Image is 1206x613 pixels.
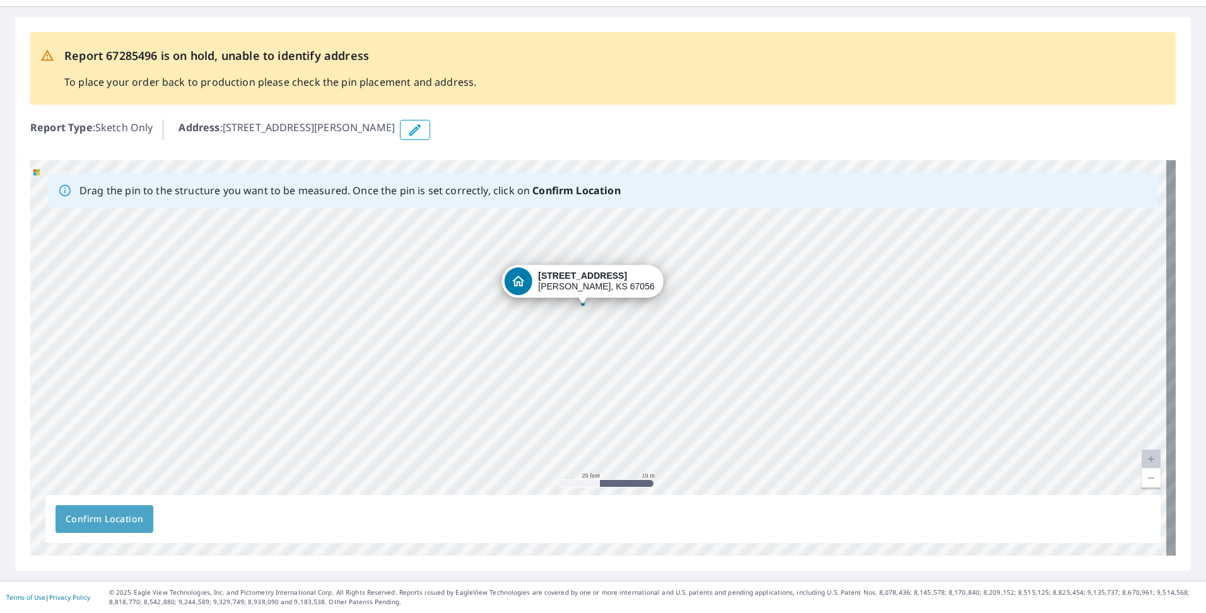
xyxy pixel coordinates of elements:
[532,184,620,197] b: Confirm Location
[538,271,627,281] strong: [STREET_ADDRESS]
[501,265,663,304] div: Dropped pin, building 1, Residential property, 1308 S Spring Lake Rd Halstead, KS 67056
[30,120,93,134] b: Report Type
[1142,469,1161,487] a: Current Level 20, Zoom Out
[56,505,153,533] button: Confirm Location
[179,120,220,134] b: Address
[6,593,45,602] a: Terms of Use
[66,511,143,527] span: Confirm Location
[1142,450,1161,469] a: Current Level 20, Zoom In Disabled
[538,271,654,292] div: [PERSON_NAME], KS 67056
[64,74,476,90] p: To place your order back to production please check the pin placement and address.
[6,593,90,601] p: |
[49,593,90,602] a: Privacy Policy
[179,120,395,140] p: : [STREET_ADDRESS][PERSON_NAME]
[64,47,476,64] p: Report 67285496 is on hold, unable to identify address
[109,588,1200,607] p: © 2025 Eagle View Technologies, Inc. and Pictometry International Corp. All Rights Reserved. Repo...
[79,183,621,198] p: Drag the pin to the structure you want to be measured. Once the pin is set correctly, click on
[30,120,153,140] p: : Sketch Only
